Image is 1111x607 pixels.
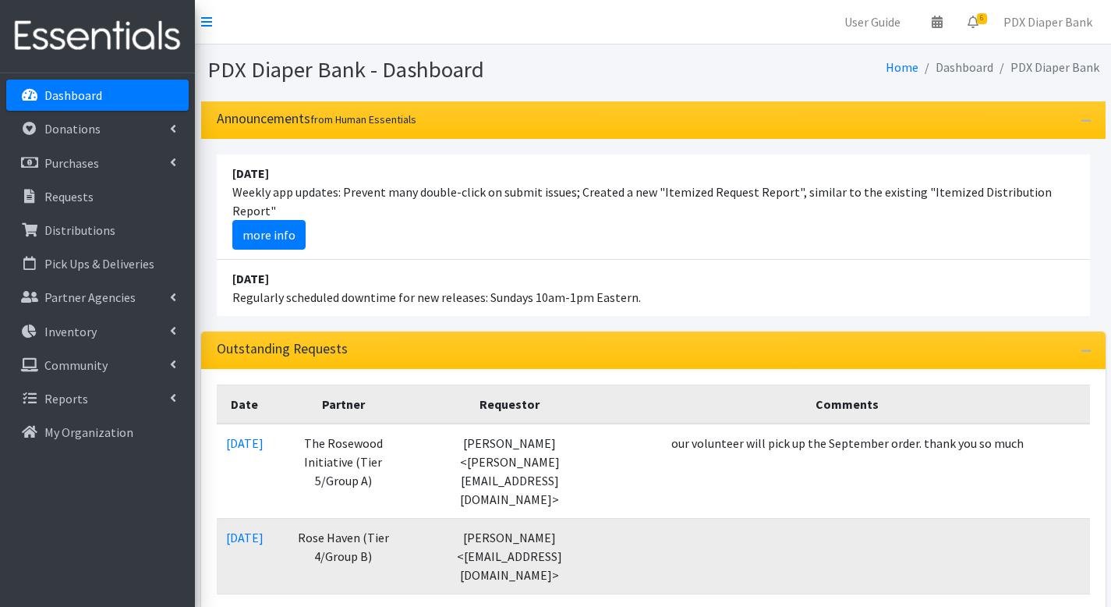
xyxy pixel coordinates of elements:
[414,385,605,424] th: Requestor
[44,256,154,272] p: Pick Ups & Deliveries
[886,59,918,75] a: Home
[44,155,99,171] p: Purchases
[217,260,1090,316] li: Regularly scheduled downtime for new releases: Sundays 10am-1pm Eastern.
[6,113,189,144] a: Donations
[414,518,605,594] td: [PERSON_NAME] <[EMAIL_ADDRESS][DOMAIN_NAME]>
[232,165,269,181] strong: [DATE]
[44,87,102,103] p: Dashboard
[310,112,416,126] small: from Human Essentials
[6,147,189,179] a: Purchases
[955,6,991,37] a: 6
[6,350,189,381] a: Community
[207,56,648,83] h1: PDX Diaper Bank - Dashboard
[6,80,189,111] a: Dashboard
[6,383,189,414] a: Reports
[6,282,189,313] a: Partner Agencies
[44,189,94,204] p: Requests
[6,417,189,448] a: My Organization
[217,111,416,127] h3: Announcements
[273,424,415,519] td: The Rosewood Initiative (Tier 5/Group A)
[6,215,189,246] a: Distributions
[273,385,415,424] th: Partner
[217,385,273,424] th: Date
[217,154,1090,260] li: Weekly app updates: Prevent many double-click on submit issues; Created a new "Itemized Request R...
[605,385,1090,424] th: Comments
[991,6,1105,37] a: PDX Diaper Bank
[6,248,189,279] a: Pick Ups & Deliveries
[414,424,605,519] td: [PERSON_NAME] <[PERSON_NAME][EMAIL_ADDRESS][DOMAIN_NAME]>
[44,357,108,373] p: Community
[977,13,987,24] span: 6
[273,518,415,594] td: Rose Haven (Tier 4/Group B)
[44,391,88,406] p: Reports
[232,220,306,250] a: more info
[44,424,133,440] p: My Organization
[6,316,189,347] a: Inventory
[44,324,97,339] p: Inventory
[226,530,264,545] a: [DATE]
[217,341,348,357] h3: Outstanding Requests
[832,6,913,37] a: User Guide
[605,424,1090,519] td: our volunteer will pick up the September order. thank you so much
[44,289,136,305] p: Partner Agencies
[226,435,264,451] a: [DATE]
[6,10,189,62] img: HumanEssentials
[44,121,101,137] p: Donations
[918,56,993,79] li: Dashboard
[993,56,1099,79] li: PDX Diaper Bank
[232,271,269,286] strong: [DATE]
[6,181,189,212] a: Requests
[44,222,115,238] p: Distributions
